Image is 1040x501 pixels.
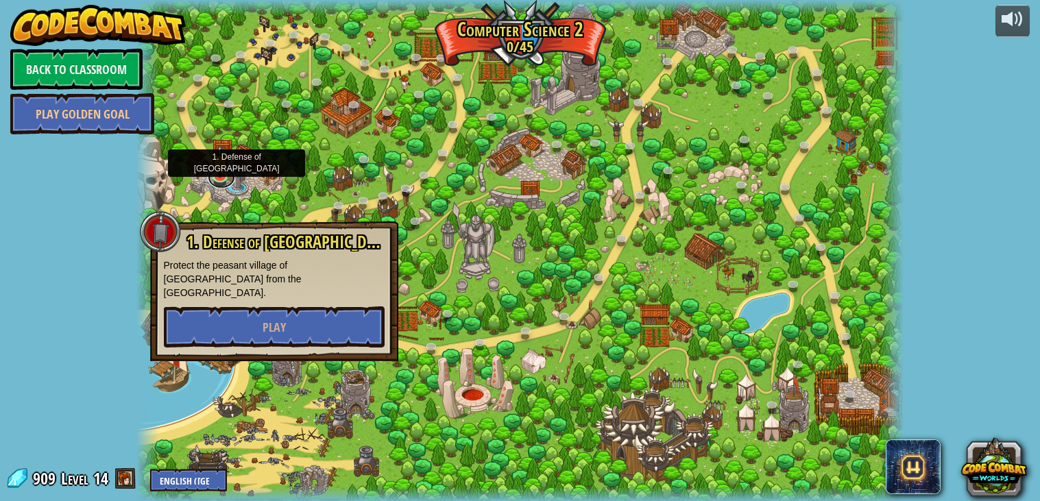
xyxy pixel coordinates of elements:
[33,467,60,489] span: 909
[10,5,186,46] img: CodeCombat - Learn how to code by playing a game
[263,319,286,336] span: Play
[210,145,230,178] img: level-banner-started.png
[93,467,108,489] span: 14
[10,93,154,134] a: Play Golden Goal
[186,230,396,254] span: 1. Defense of [GEOGRAPHIC_DATA]
[61,467,88,490] span: Level
[995,5,1030,37] button: Adjust volume
[164,258,385,300] p: Protect the peasant village of [GEOGRAPHIC_DATA] from the [GEOGRAPHIC_DATA].
[10,49,143,90] a: Back to Classroom
[164,306,385,347] button: Play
